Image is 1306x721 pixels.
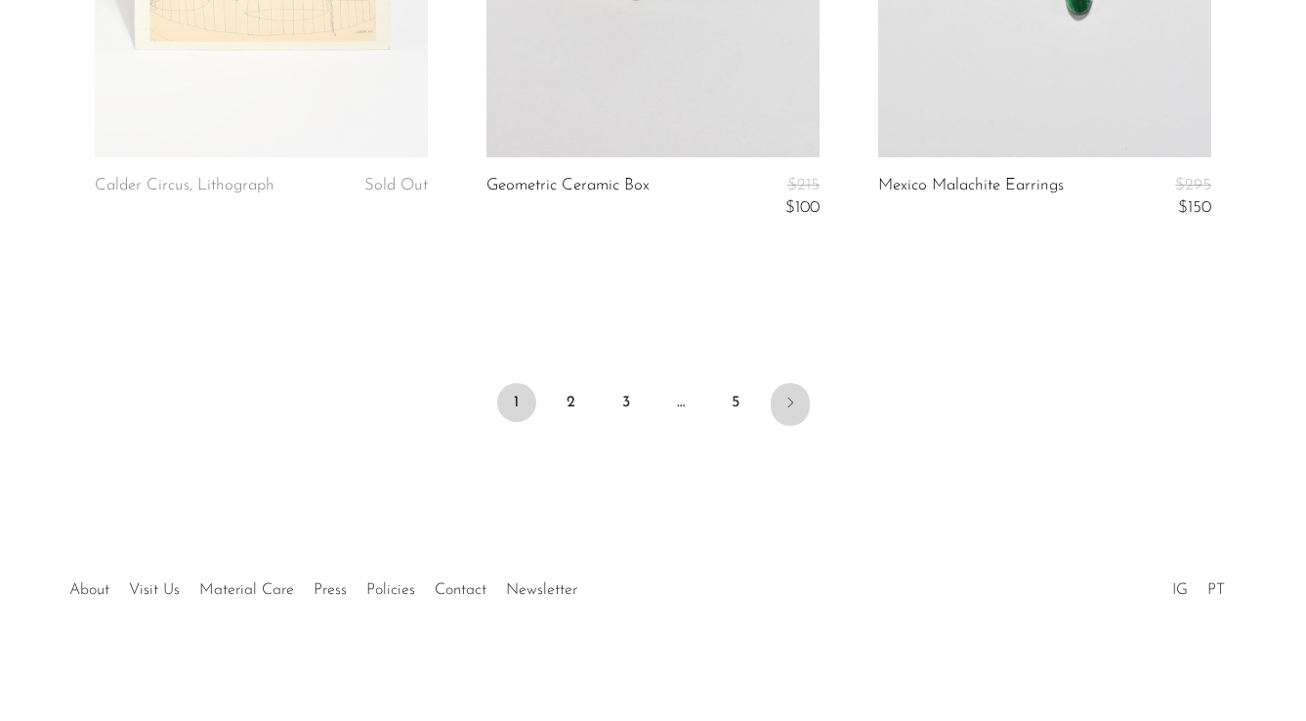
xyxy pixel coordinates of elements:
a: Geometric Ceramic Box [486,177,650,217]
a: Mexico Malachite Earrings [878,177,1064,217]
span: Sold Out [364,177,428,193]
ul: Social Medias [1162,567,1235,604]
a: About [69,582,109,598]
a: 3 [607,383,646,422]
span: $215 [787,177,820,193]
a: 5 [716,383,755,422]
a: Material Care [199,582,294,598]
span: $150 [1178,199,1211,216]
a: IG [1172,582,1188,598]
a: Policies [366,582,415,598]
span: $295 [1175,177,1211,193]
span: … [661,383,700,422]
a: 2 [552,383,591,422]
a: Next [771,383,810,426]
span: $100 [785,199,820,216]
a: Contact [435,582,486,598]
ul: Quick links [60,567,587,604]
span: 1 [497,383,536,422]
a: Calder Circus, Lithograph [95,177,274,194]
a: Visit Us [129,582,180,598]
a: PT [1207,582,1225,598]
a: Press [314,582,347,598]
